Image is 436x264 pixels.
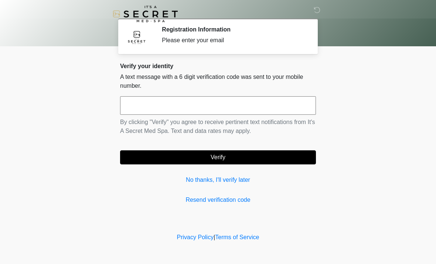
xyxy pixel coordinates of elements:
[215,234,259,240] a: Terms of Service
[113,6,178,22] img: It's A Secret Med Spa Logo
[120,63,316,70] h2: Verify your identity
[162,26,305,33] h2: Registration Information
[177,234,214,240] a: Privacy Policy
[120,176,316,184] a: No thanks, I'll verify later
[120,150,316,164] button: Verify
[162,36,305,45] div: Please enter your email
[214,234,215,240] a: |
[120,73,316,90] p: A text message with a 6 digit verification code was sent to your mobile number.
[120,196,316,204] a: Resend verification code
[120,118,316,136] p: By clicking "Verify" you agree to receive pertinent text notifications from It's A Secret Med Spa...
[126,26,148,48] img: Agent Avatar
